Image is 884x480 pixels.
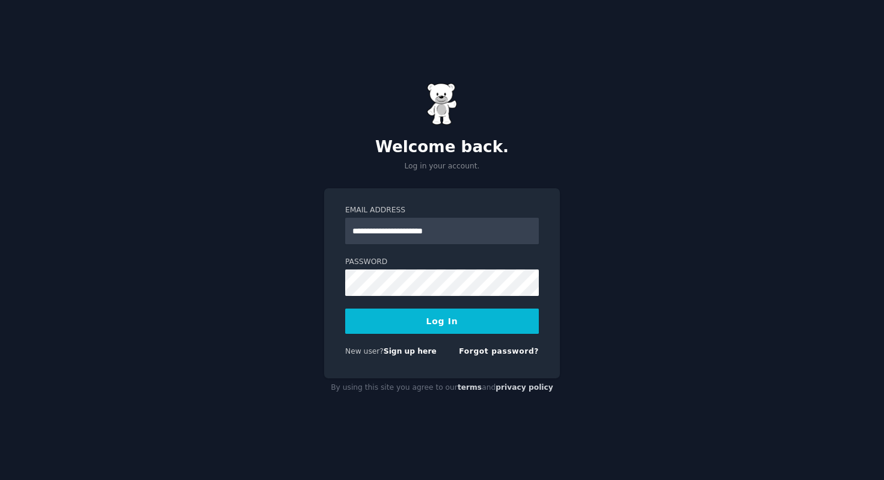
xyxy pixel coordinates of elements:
a: terms [458,383,482,392]
a: privacy policy [496,383,553,392]
label: Password [345,257,539,268]
a: Sign up here [384,347,437,355]
label: Email Address [345,205,539,216]
h2: Welcome back. [324,138,560,157]
p: Log in your account. [324,161,560,172]
span: New user? [345,347,384,355]
button: Log In [345,309,539,334]
img: Gummy Bear [427,83,457,125]
div: By using this site you agree to our and [324,378,560,398]
a: Forgot password? [459,347,539,355]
